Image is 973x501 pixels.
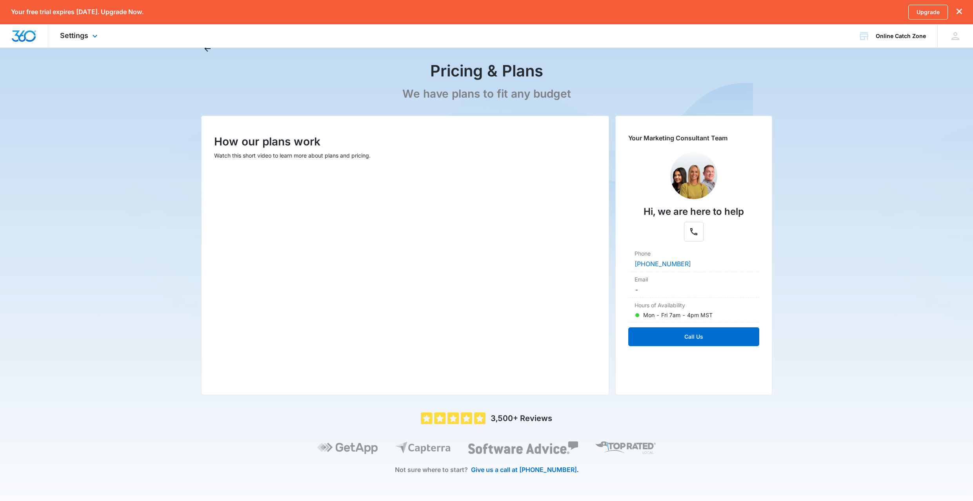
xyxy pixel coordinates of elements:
[402,87,571,101] p: We have plans to fit any budget
[214,167,596,382] iframe: How our plans work
[471,465,578,474] p: .
[876,33,926,39] div: account name
[430,61,543,81] h1: Pricing & Plans
[684,222,704,241] button: Phone
[48,24,111,47] div: Settings
[317,441,378,454] img: GetApp
[60,31,88,40] span: Settings
[628,298,759,323] div: Hours of AvailabilityMon - Fri 7am - 4pm MST
[628,133,759,143] p: Your Marketing Consultant Team
[635,260,691,268] a: [PHONE_NUMBER]
[201,42,214,55] button: Back
[628,246,759,272] div: Phone[PHONE_NUMBER]
[395,465,468,474] p: Not sure where to start?
[491,412,552,424] p: 3,500+ Reviews
[643,311,713,319] p: Mon - Fri 7am - 4pm MST
[635,275,753,283] dt: Email
[635,301,753,309] dt: Hours of Availability
[11,8,144,16] p: Your free trial expires [DATE]. Upgrade Now.
[468,441,578,454] img: Software Advice
[635,285,753,294] dd: -
[214,151,596,160] p: Watch this short video to learn more about plans and pricing.
[595,441,655,454] img: Top Rated Local
[214,133,596,150] p: How our plans work
[628,272,759,298] div: Email-
[635,249,753,258] dt: Phone
[908,5,948,20] a: Upgrade
[957,8,962,16] button: dismiss this dialog
[644,205,744,219] p: Hi, we are here to help
[395,441,451,454] img: Capterra
[628,327,759,346] button: Call Us
[471,466,577,474] a: Give us a call at [PHONE_NUMBER]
